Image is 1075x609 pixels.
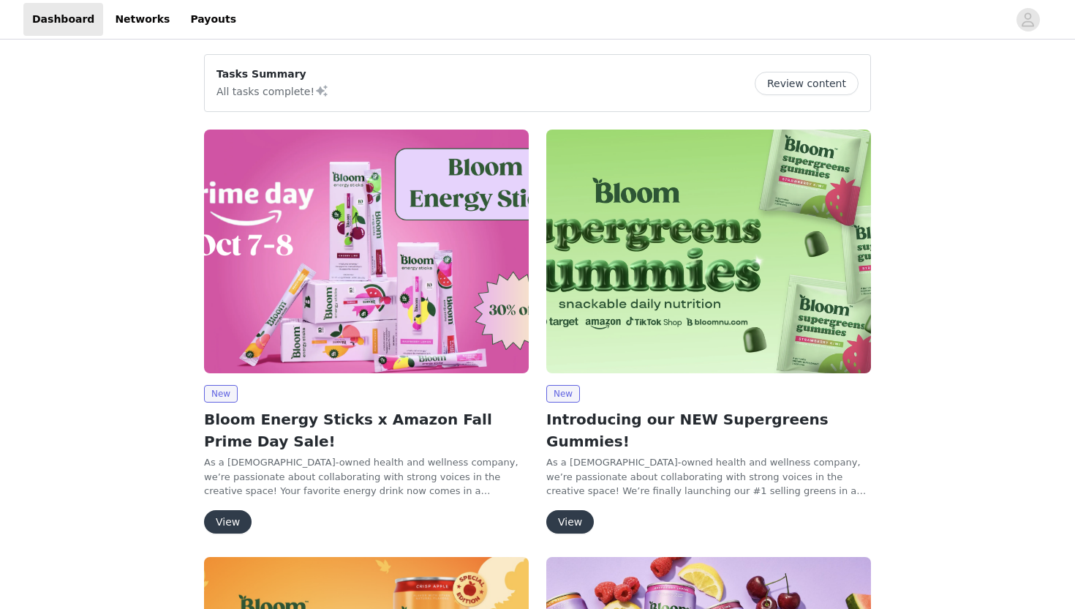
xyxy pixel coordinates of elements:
[106,3,178,36] a: Networks
[204,385,238,403] span: New
[204,455,529,498] p: As a [DEMOGRAPHIC_DATA]-owned health and wellness company, we’re passionate about collaborating w...
[204,408,529,452] h2: Bloom Energy Sticks x Amazon Fall Prime Day Sale!
[546,385,580,403] span: New
[204,130,529,373] img: Bloom Nutrition
[546,130,871,373] img: Bloom Nutrition
[23,3,103,36] a: Dashboard
[216,67,329,82] p: Tasks Summary
[546,517,594,528] a: View
[204,517,252,528] a: View
[755,72,859,95] button: Review content
[1021,8,1035,31] div: avatar
[546,408,871,452] h2: Introducing our NEW Supergreens Gummies!
[204,510,252,534] button: View
[546,510,594,534] button: View
[181,3,245,36] a: Payouts
[546,455,871,498] p: As a [DEMOGRAPHIC_DATA]-owned health and wellness company, we’re passionate about collaborating w...
[216,82,329,100] p: All tasks complete!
